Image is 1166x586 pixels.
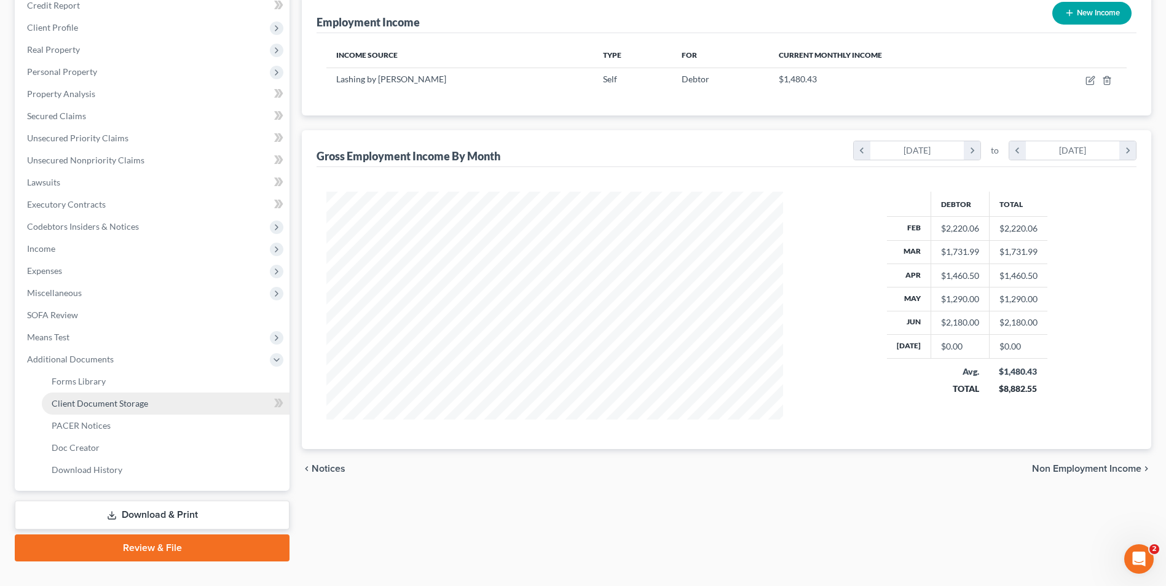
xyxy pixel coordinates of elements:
th: Apr [887,264,931,287]
a: Secured Claims [17,105,290,127]
span: Unsecured Nonpriority Claims [27,155,144,165]
div: $1,731.99 [941,246,979,258]
span: Non Employment Income [1032,464,1141,474]
th: May [887,287,931,311]
a: Review & File [15,534,290,561]
span: Additional Documents [27,354,114,364]
button: chevron_left Notices [302,464,345,474]
span: Type [603,50,621,60]
div: $0.00 [941,340,979,353]
div: $1,480.43 [999,365,1038,378]
span: Real Property [27,44,80,55]
span: Self [603,74,617,84]
span: Executory Contracts [27,199,106,209]
a: Download History [42,459,290,481]
th: Feb [887,217,931,240]
span: Secured Claims [27,111,86,121]
div: Employment Income [317,15,420,29]
td: $1,731.99 [989,240,1047,264]
a: Unsecured Nonpriority Claims [17,149,290,171]
div: $8,882.55 [999,383,1038,395]
th: Mar [887,240,931,264]
td: $1,290.00 [989,287,1047,311]
span: Download History [52,464,122,475]
div: $2,180.00 [941,316,979,329]
i: chevron_right [1141,464,1151,474]
span: Unsecured Priority Claims [27,133,128,143]
iframe: Intercom live chat [1124,544,1154,574]
span: Lawsuits [27,177,60,187]
span: to [991,144,999,157]
span: Expenses [27,265,62,276]
th: [DATE] [887,335,931,358]
span: Notices [312,464,345,474]
span: Means Test [27,332,69,342]
th: Jun [887,311,931,334]
td: $2,220.06 [989,217,1047,240]
span: PACER Notices [52,420,111,431]
div: Avg. [940,365,979,378]
a: Download & Print [15,501,290,529]
span: 2 [1149,544,1159,554]
i: chevron_right [964,141,980,160]
span: Income [27,243,55,254]
span: For [682,50,697,60]
div: Gross Employment Income By Month [317,149,500,163]
i: chevron_left [1009,141,1026,160]
span: Forms Library [52,376,106,386]
i: chevron_left [854,141,870,160]
a: SOFA Review [17,304,290,326]
span: $1,480.43 [779,74,817,84]
div: $2,220.06 [941,222,979,235]
a: Property Analysis [17,83,290,105]
span: Personal Property [27,66,97,77]
span: Codebtors Insiders & Notices [27,221,139,232]
a: PACER Notices [42,415,290,437]
a: Executory Contracts [17,193,290,216]
span: Income Source [336,50,398,60]
span: Client Profile [27,22,78,33]
a: Lawsuits [17,171,290,193]
button: Non Employment Income chevron_right [1032,464,1151,474]
div: [DATE] [870,141,964,160]
td: $2,180.00 [989,311,1047,334]
span: SOFA Review [27,310,78,320]
i: chevron_right [1119,141,1136,160]
a: Unsecured Priority Claims [17,127,290,149]
span: Miscellaneous [27,287,82,298]
span: Client Document Storage [52,398,148,408]
span: Doc Creator [52,442,100,453]
button: New Income [1052,2,1132,25]
a: Client Document Storage [42,393,290,415]
a: Doc Creator [42,437,290,459]
td: $0.00 [989,335,1047,358]
i: chevron_left [302,464,312,474]
th: Debtor [931,192,989,216]
span: Lashing by [PERSON_NAME] [336,74,446,84]
div: $1,460.50 [941,270,979,282]
a: Forms Library [42,370,290,393]
span: Current Monthly Income [779,50,882,60]
div: [DATE] [1026,141,1120,160]
div: TOTAL [940,383,979,395]
td: $1,460.50 [989,264,1047,287]
div: $1,290.00 [941,293,979,305]
span: Debtor [682,74,709,84]
span: Property Analysis [27,88,95,99]
th: Total [989,192,1047,216]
